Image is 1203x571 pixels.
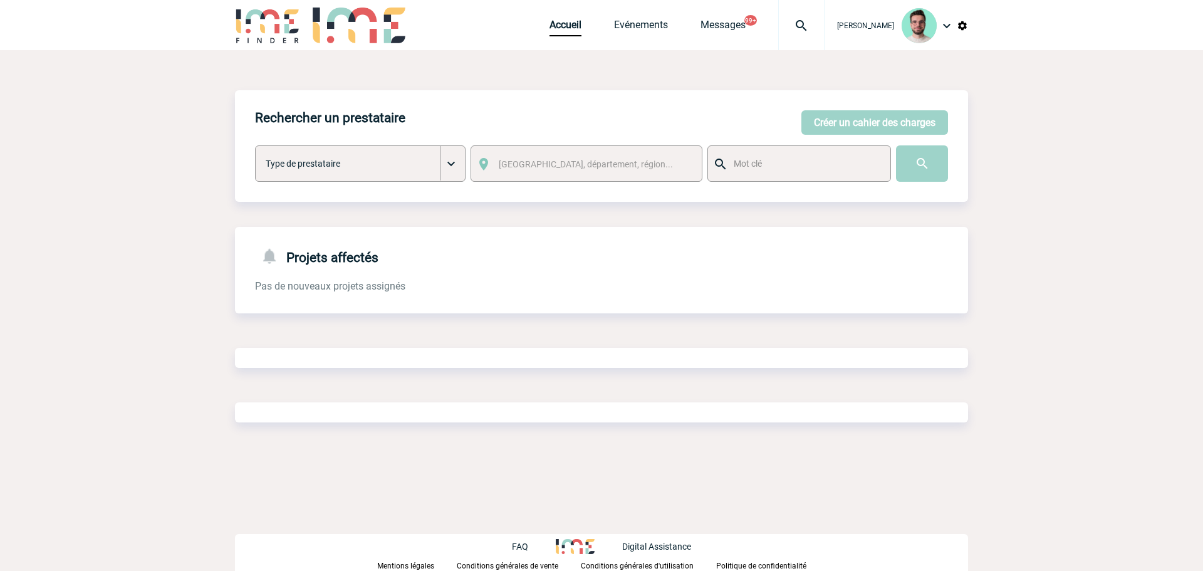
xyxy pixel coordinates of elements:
[512,540,556,552] a: FAQ
[614,19,668,36] a: Evénements
[377,562,434,570] p: Mentions légales
[512,542,528,552] p: FAQ
[700,19,746,36] a: Messages
[457,559,581,571] a: Conditions générales de vente
[716,559,826,571] a: Politique de confidentialité
[902,8,937,43] img: 121547-2.png
[549,19,581,36] a: Accueil
[377,559,457,571] a: Mentions légales
[235,8,300,43] img: IME-Finder
[896,145,948,182] input: Submit
[255,247,378,265] h4: Projets affectés
[731,155,879,172] input: Mot clé
[255,110,405,125] h4: Rechercher un prestataire
[622,542,691,552] p: Digital Assistance
[581,559,716,571] a: Conditions générales d'utilisation
[837,21,894,30] span: [PERSON_NAME]
[744,15,757,26] button: 99+
[499,159,673,169] span: [GEOGRAPHIC_DATA], département, région...
[255,280,405,292] span: Pas de nouveaux projets assignés
[581,562,694,570] p: Conditions générales d'utilisation
[457,562,558,570] p: Conditions générales de vente
[260,247,286,265] img: notifications-24-px-g.png
[556,539,595,554] img: http://www.idealmeetingsevents.fr/
[716,562,806,570] p: Politique de confidentialité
